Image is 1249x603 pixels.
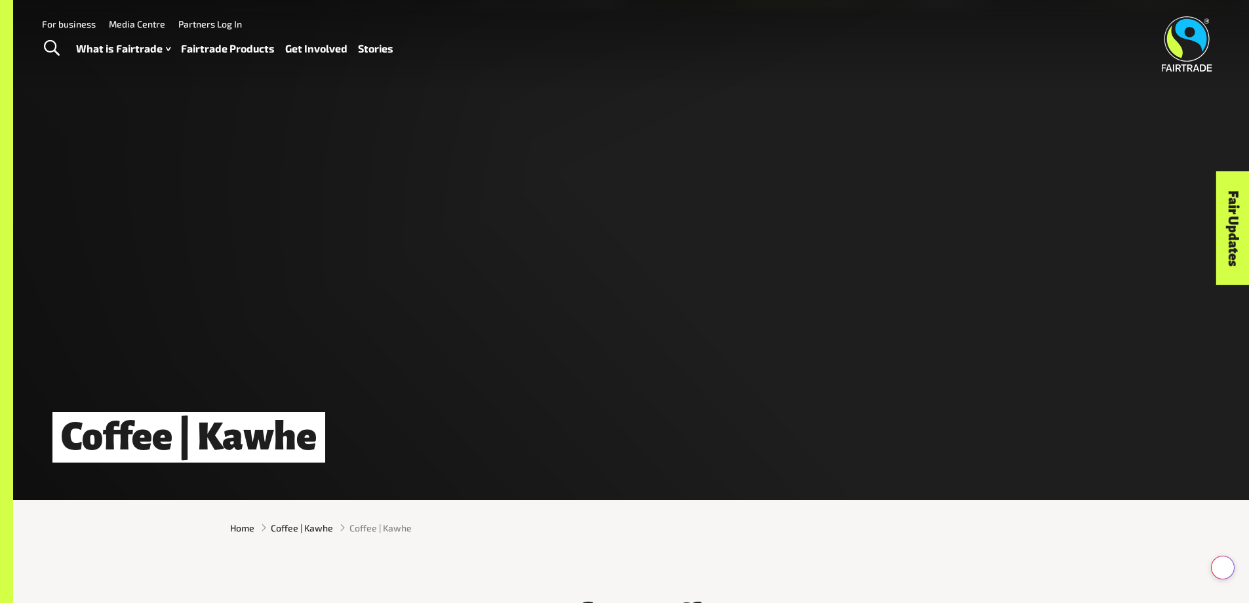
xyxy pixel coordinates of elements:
a: Partners Log In [178,18,242,30]
span: Coffee | Kawhe [349,521,412,535]
a: Toggle Search [35,32,68,65]
img: Fairtrade Australia New Zealand logo [1162,16,1212,72]
a: Get Involved [285,39,347,58]
a: What is Fairtrade [76,39,170,58]
a: Stories [358,39,393,58]
a: For business [42,18,96,30]
a: Fairtrade Products [181,39,275,58]
a: Home [230,521,254,535]
h1: Coffee | Kawhe [52,412,325,463]
a: Media Centre [109,18,165,30]
a: Coffee | Kawhe [271,521,333,535]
